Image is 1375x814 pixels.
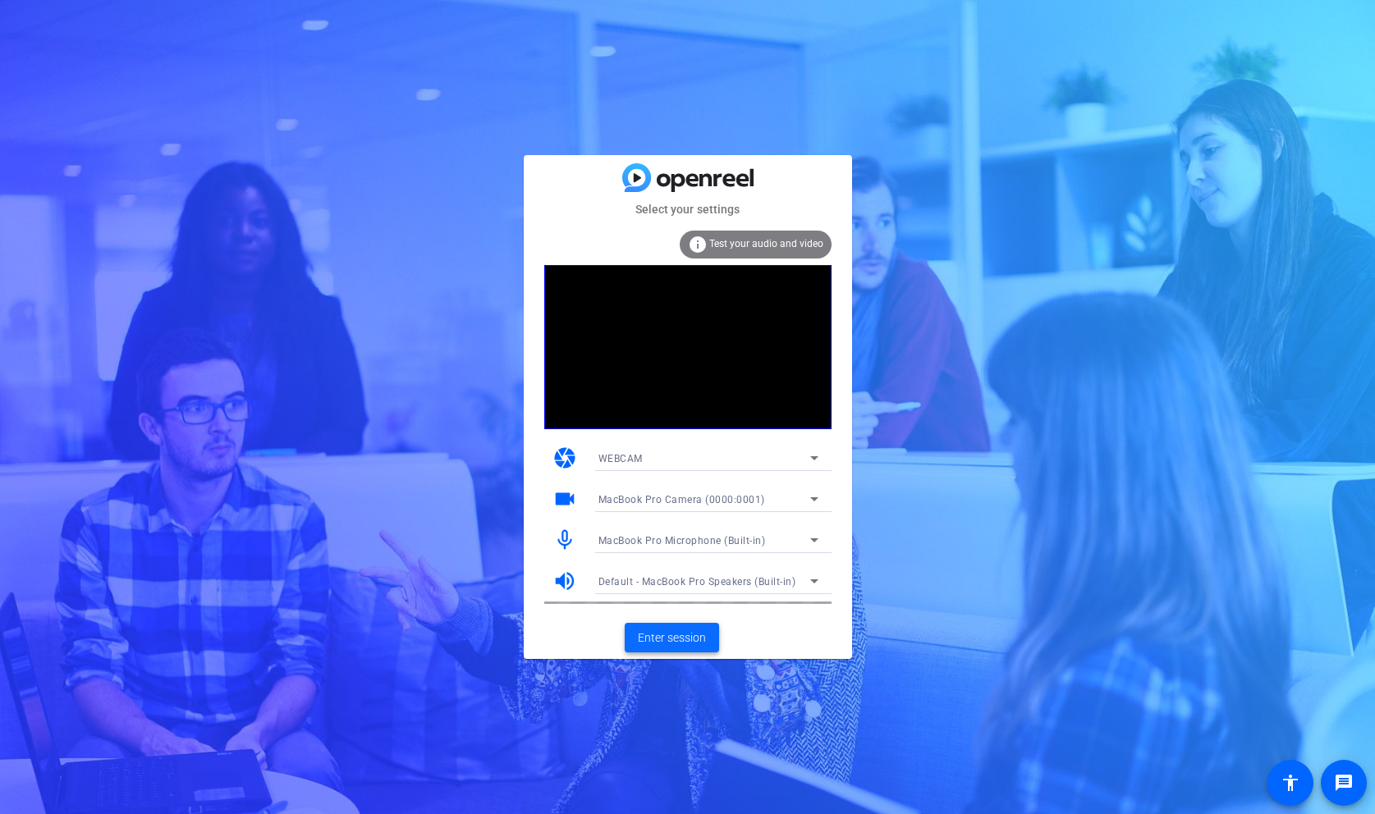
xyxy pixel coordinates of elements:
span: MacBook Pro Microphone (Built-in) [598,535,766,546]
span: WEBCAM [598,453,643,464]
mat-icon: volume_up [552,569,577,593]
button: Enter session [625,623,719,652]
mat-icon: videocam [552,487,577,511]
mat-icon: accessibility [1281,773,1300,793]
span: Test your audio and video [709,238,823,249]
mat-card-subtitle: Select your settings [524,200,852,218]
mat-icon: info [688,235,708,254]
span: Enter session [638,629,706,647]
mat-icon: mic_none [552,528,577,552]
img: blue-gradient.svg [622,163,754,192]
mat-icon: message [1334,773,1354,793]
mat-icon: camera [552,446,577,470]
span: Default - MacBook Pro Speakers (Built-in) [598,576,796,588]
span: MacBook Pro Camera (0000:0001) [598,494,765,505]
